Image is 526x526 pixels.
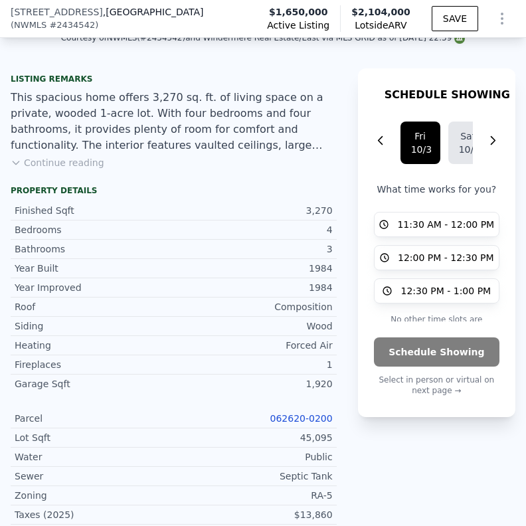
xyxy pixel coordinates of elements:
div: Bathrooms [15,242,173,256]
h1: SCHEDULE SHOWING [385,87,510,103]
div: Heating [15,339,173,352]
p: No other time slots are available on this day [374,311,499,338]
div: Taxes (2025) [15,508,173,521]
button: SAVE [432,6,478,31]
div: 4 [173,223,332,236]
div: Property details [11,185,337,196]
div: RA-5 [173,489,332,502]
p: What time works for you? [374,183,499,196]
a: 062620-0200 [270,413,333,424]
div: Siding [15,319,173,333]
div: $13,860 [173,508,332,521]
div: Zoning [15,489,173,502]
span: , [GEOGRAPHIC_DATA] [103,5,204,19]
div: 45,095 [173,431,332,444]
span: $2,104,000 [351,7,410,17]
div: Fireplaces [15,358,173,371]
span: 11:30 AM - 12:00 PM [397,218,494,231]
span: Lotside ARV [351,19,410,32]
div: Sat [459,130,478,143]
div: Sewer [15,470,173,483]
div: Roof [15,300,173,313]
p: Select in person or virtual on next page → [374,372,499,398]
span: Active Listing [267,19,329,32]
button: Fri10/3 [400,122,440,164]
button: Continue reading [11,156,104,169]
div: Garage Sqft [15,377,173,391]
span: 12:00 PM - 12:30 PM [398,251,494,264]
div: Septic Tank [173,470,332,483]
div: Lot Sqft [15,431,173,444]
div: ( ) [11,19,98,32]
span: NWMLS [14,19,46,32]
div: 10/4 [459,143,478,156]
div: Finished Sqft [15,204,173,217]
div: Year Improved [15,281,173,294]
div: Forced Air [173,339,332,352]
div: Wood [173,319,332,333]
div: 1984 [173,262,332,275]
div: Year Built [15,262,173,275]
div: 3,270 [173,204,332,217]
span: [STREET_ADDRESS] [11,5,103,19]
div: Parcel [15,412,173,425]
button: Schedule Showing [374,337,499,367]
div: 10/3 [411,143,430,156]
button: 12:00 PM - 12:30 PM [374,245,499,270]
div: Courtesy of NWMLS (#2434542) and Windermere Real Estate/East via MLS GRID as of [DATE] 22:39 [61,33,466,43]
div: 3 [173,242,332,256]
div: 1,920 [173,377,332,391]
div: Fri [411,130,430,143]
div: Public [173,450,332,464]
button: 12:30 PM - 1:00 PM [374,278,499,304]
button: Show Options [489,5,515,32]
div: Bedrooms [15,223,173,236]
span: # 2434542 [49,19,95,32]
div: 1984 [173,281,332,294]
img: NWMLS Logo [454,33,465,44]
button: 11:30 AM - 12:00 PM [374,212,499,237]
div: Water [15,450,173,464]
button: Sat10/4 [448,122,488,164]
div: 1 [173,358,332,371]
span: 12:30 PM - 1:00 PM [400,284,491,298]
div: Composition [173,300,332,313]
span: $1,650,000 [269,5,328,19]
div: This spacious home offers 3,270 sq. ft. of living space on a private, wooded 1-acre lot. With fou... [11,90,337,153]
div: Listing remarks [11,74,337,84]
